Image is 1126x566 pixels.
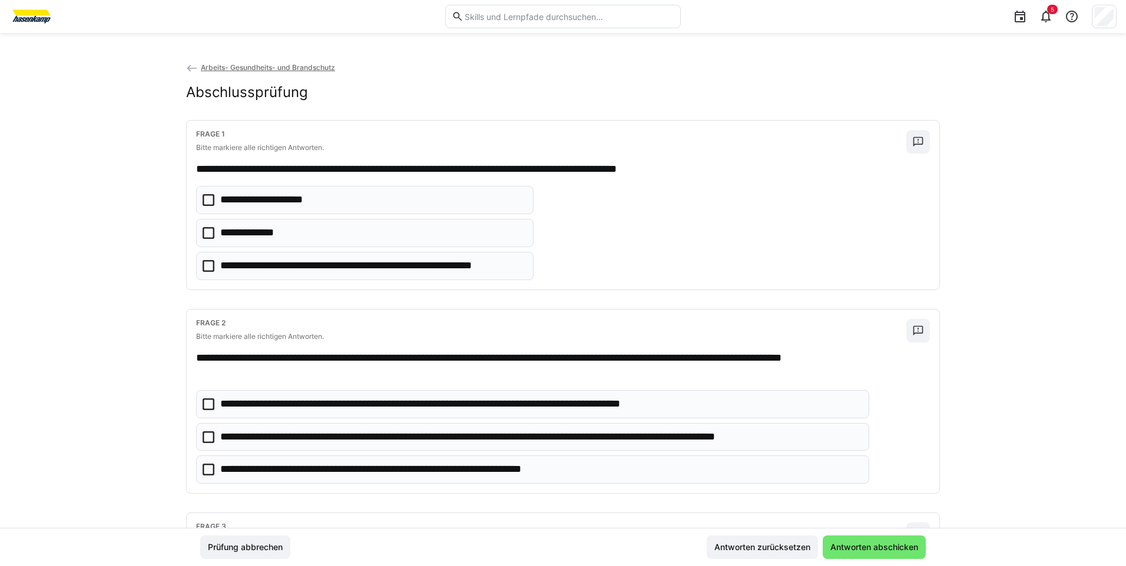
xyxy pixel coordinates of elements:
p: Bitte markiere alle richtigen Antworten. [196,143,906,152]
span: Prüfung abbrechen [206,541,284,553]
input: Skills und Lernpfade durchsuchen… [463,11,674,22]
a: Arbeits- Gesundheits- und Brandschutz [186,63,335,72]
h4: Frage 2 [196,319,906,327]
h4: Frage 3 [196,522,906,531]
span: Arbeits- Gesundheits- und Brandschutz [201,63,335,72]
span: Antworten zurücksetzen [713,541,812,553]
button: Antworten zurücksetzen [707,535,818,559]
span: 5 [1051,6,1054,13]
span: Antworten abschicken [829,541,920,553]
button: Prüfung abbrechen [200,535,290,559]
h2: Abschlussprüfung [186,84,308,101]
p: Bitte markiere alle richtigen Antworten. [196,332,906,341]
button: Antworten abschicken [823,535,926,559]
h4: Frage 1 [196,130,906,138]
